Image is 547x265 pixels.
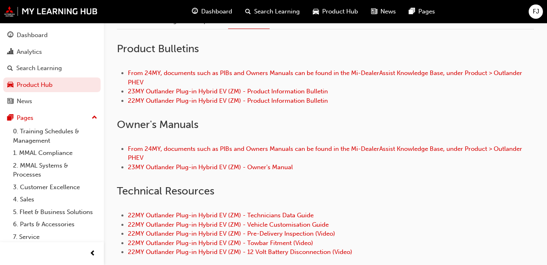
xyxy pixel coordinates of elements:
[185,3,239,20] a: guage-iconDashboard
[529,4,543,19] button: FJ
[201,7,232,16] span: Dashboard
[7,65,13,72] span: search-icon
[365,3,402,20] a: news-iconNews
[371,7,377,17] span: news-icon
[7,82,13,89] span: car-icon
[128,69,522,86] a: From 24MY, documents such as PIBs and Owners Manuals can be found in the Mi-DealerAssist Knowledg...
[128,97,328,104] a: 22MY Outlander Plug-in Hybrid EV (ZM) - Product Information Bulletin
[4,6,98,17] img: mmal
[128,163,293,171] a: 23MY Outlander Plug-in Hybrid EV (ZM) - Owner's Manual
[16,64,62,73] div: Search Learning
[245,7,251,17] span: search-icon
[117,42,534,55] h2: Product Bulletins
[533,7,539,16] span: FJ
[128,212,314,219] a: 22MY Outlander Plug-in Hybrid EV (ZM) - Technicians Data Guide
[3,94,101,109] a: News
[239,3,306,20] a: search-iconSearch Learning
[322,7,358,16] span: Product Hub
[7,98,13,105] span: news-icon
[117,185,534,198] h2: Technical Resources
[128,239,313,247] a: 22MY Outlander Plug-in Hybrid EV (ZM) - Towbar Fitment (Video)
[10,193,101,206] a: 4. Sales
[128,88,328,95] a: 23MY Outlander Plug-in Hybrid EV (ZM) - Product Information Bulletin
[402,3,442,20] a: pages-iconPages
[17,113,33,123] div: Pages
[7,32,13,39] span: guage-icon
[3,77,101,93] a: Product Hub
[3,110,101,126] button: Pages
[7,49,13,56] span: chart-icon
[313,7,319,17] span: car-icon
[7,115,13,122] span: pages-icon
[128,230,335,237] a: 22MY Outlander Plug-in Hybrid EV (ZM) - Pre-Delivery Inspection (Video)
[10,147,101,159] a: 1. MMAL Compliance
[10,218,101,231] a: 6. Parts & Accessories
[128,221,329,228] a: 22MY Outlander Plug-in Hybrid EV (ZM) - Vehicle Customisation Guide
[10,181,101,194] a: 3. Customer Excellence
[10,125,101,147] a: 0. Training Schedules & Management
[10,206,101,219] a: 5. Fleet & Business Solutions
[306,3,365,20] a: car-iconProduct Hub
[117,118,534,131] h2: Owner ' s Manuals
[3,44,101,60] a: Analytics
[17,97,32,106] div: News
[380,7,396,16] span: News
[10,231,101,243] a: 7. Service
[128,248,352,256] a: 22MY Outlander Plug-in Hybrid EV (ZM) - 12 Volt Battery Disconnection (Video)
[254,7,300,16] span: Search Learning
[92,113,97,123] span: up-icon
[3,26,101,110] button: DashboardAnalyticsSearch LearningProduct HubNews
[128,145,522,162] a: From 24MY, documents such as PIBs and Owners Manuals can be found in the Mi-DealerAssist Knowledg...
[3,61,101,76] a: Search Learning
[418,7,435,16] span: Pages
[3,28,101,43] a: Dashboard
[17,31,48,40] div: Dashboard
[10,159,101,181] a: 2. MMAL Systems & Processes
[17,47,42,57] div: Analytics
[192,7,198,17] span: guage-icon
[409,7,415,17] span: pages-icon
[90,249,96,259] span: prev-icon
